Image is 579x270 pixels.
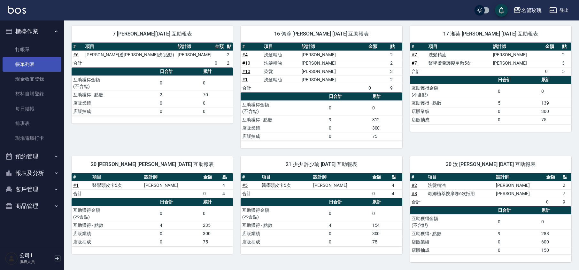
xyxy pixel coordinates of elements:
a: #10 [242,60,250,66]
a: #6 [73,52,79,57]
th: 項目 [260,173,312,181]
p: 服務人員 [19,259,52,265]
td: 合計 [410,198,426,206]
td: 0 [158,75,202,91]
td: 0 [540,214,571,229]
th: 日合計 [496,76,540,84]
th: 日合計 [158,67,202,76]
td: [PERSON_NAME] [491,59,544,67]
table: a dense table [72,198,233,246]
td: [PERSON_NAME] [300,51,367,59]
th: # [410,173,426,181]
td: 店販業績 [410,107,497,115]
a: 排班表 [3,116,61,131]
td: 0 [496,214,540,229]
td: 0 [371,206,402,221]
a: #1 [242,77,248,82]
th: 累計 [201,198,233,206]
td: 0 [201,206,233,221]
td: 0 [327,132,371,140]
h5: 公司1 [19,252,52,259]
th: 項目 [262,43,300,51]
td: 150 [540,246,571,254]
td: 4 [390,189,402,198]
td: [PERSON_NAME] [300,75,367,84]
td: 0 [544,198,561,206]
td: 店販業績 [72,99,158,107]
th: 日合計 [496,206,540,215]
td: 店販抽成 [410,246,497,254]
td: 互助獲得金額 (不含點) [410,214,497,229]
th: 點 [389,43,402,51]
td: [PERSON_NAME] [143,181,202,189]
td: [PERSON_NAME] [300,59,367,67]
th: 設計師 [300,43,367,51]
button: 客戶管理 [3,181,61,198]
td: 0 [496,107,540,115]
td: 2 [225,51,233,59]
th: 累計 [540,206,571,215]
td: 0 [544,67,560,75]
button: 名留玫瑰 [511,4,544,17]
td: 0 [327,100,371,115]
th: 點 [561,173,571,181]
td: 300 [540,107,571,115]
th: 項目 [91,173,143,181]
td: 288 [540,229,571,238]
td: 醫學頭皮卡5次 [91,181,143,189]
th: 金額 [202,173,221,181]
span: 21 少少 許少瑜 [DATE] 互助報表 [248,161,394,168]
td: 75 [371,132,402,140]
td: 75 [371,238,402,246]
td: 2 [560,51,571,59]
th: 累計 [201,67,233,76]
td: 75 [201,238,233,246]
td: 4 [390,181,402,189]
td: 0 [327,238,371,246]
td: 店販抽成 [410,115,497,124]
td: 5 [560,67,571,75]
td: 店販業績 [72,229,158,238]
th: # [72,43,84,51]
td: 0 [496,238,540,246]
td: 0 [327,229,371,238]
th: 累計 [371,198,402,206]
th: 設計師 [312,173,371,181]
td: 312 [371,115,402,124]
td: 2 [389,51,402,59]
td: 154 [371,221,402,229]
table: a dense table [241,198,402,246]
td: 75 [540,115,571,124]
td: 0 [496,246,540,254]
td: 2 [225,59,233,67]
th: 設計師 [494,173,544,181]
td: 5 [496,99,540,107]
img: Person [5,252,18,265]
table: a dense table [410,206,571,255]
td: 0 [158,107,202,115]
table: a dense table [241,43,402,92]
td: 139 [540,99,571,107]
td: 0 [158,229,202,238]
button: 商品管理 [3,198,61,214]
td: 互助獲得 - 點數 [410,99,497,107]
td: 洗髮精油 [426,181,494,189]
img: Logo [8,6,26,14]
table: a dense table [72,67,233,116]
td: [PERSON_NAME] [176,51,213,59]
table: a dense table [241,92,402,141]
th: 設計師 [491,43,544,51]
button: save [495,4,508,17]
td: [PERSON_NAME] [494,181,544,189]
td: 互助獲得金額 (不含點) [72,206,158,221]
td: 染髮 [262,67,300,75]
a: #5 [242,183,248,188]
td: 0 [540,84,571,99]
th: 項目 [427,43,491,51]
th: 金額 [371,173,390,181]
td: 3 [389,67,402,75]
td: 0 [496,84,540,99]
td: 洗髮精油 [262,51,300,59]
td: 9 [327,115,371,124]
td: 合計 [72,189,91,198]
